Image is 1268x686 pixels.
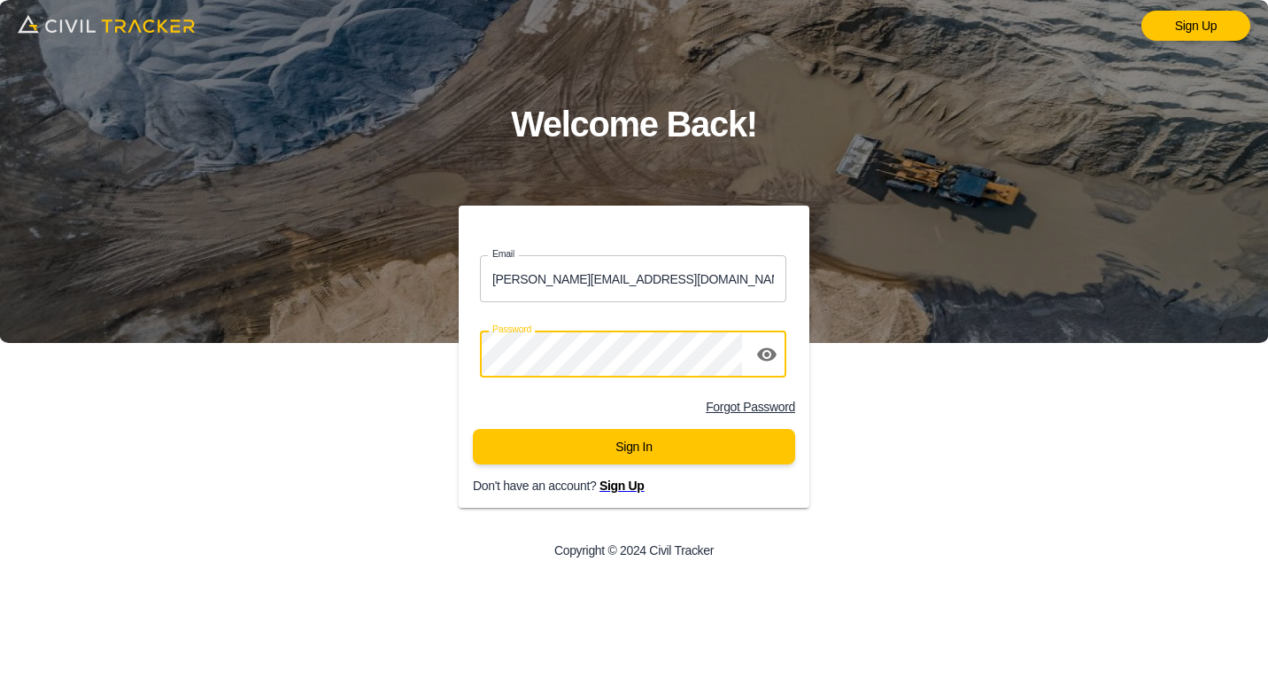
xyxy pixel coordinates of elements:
input: email [480,255,786,302]
h1: Welcome Back! [511,96,757,153]
p: Copyright © 2024 Civil Tracker [554,543,714,557]
p: Don't have an account? [473,479,823,493]
a: Forgot Password [706,400,795,414]
button: toggle password visibility [749,337,785,372]
a: Sign Up [1141,11,1250,41]
a: Sign Up [599,479,645,493]
button: Sign In [473,429,795,464]
img: logo [18,9,195,39]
